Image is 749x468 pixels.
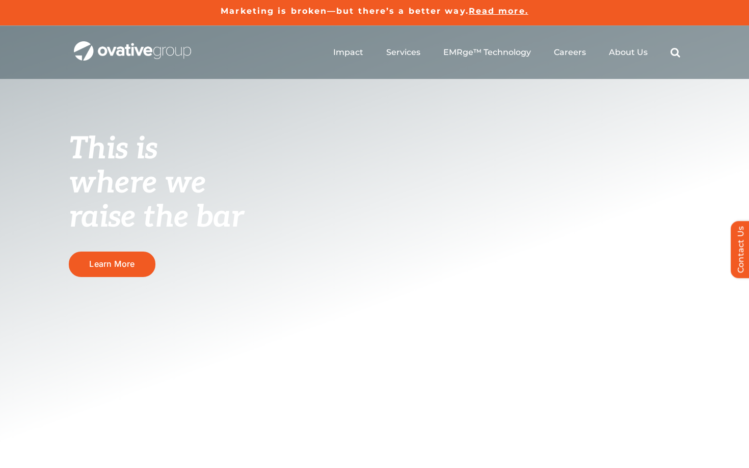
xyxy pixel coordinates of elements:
[671,47,680,58] a: Search
[74,40,191,50] a: OG_Full_horizontal_WHT
[69,252,155,277] a: Learn More
[609,47,648,58] a: About Us
[386,47,420,58] a: Services
[221,6,469,16] a: Marketing is broken—but there’s a better way.
[89,259,135,269] span: Learn More
[554,47,586,58] a: Careers
[69,165,244,236] span: where we raise the bar
[333,36,680,69] nav: Menu
[69,131,157,168] span: This is
[443,47,531,58] a: EMRge™ Technology
[469,6,528,16] a: Read more.
[333,47,363,58] a: Impact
